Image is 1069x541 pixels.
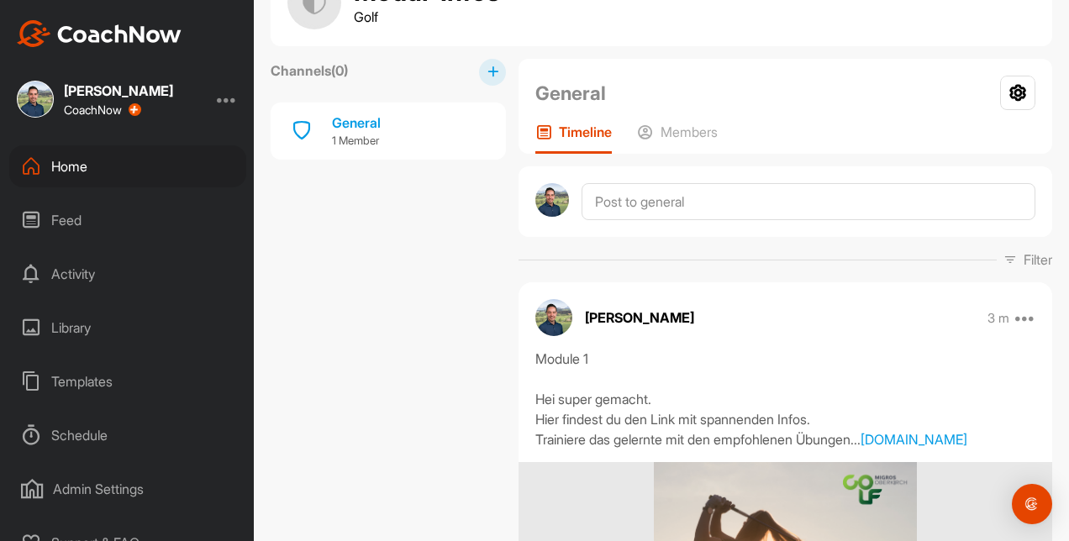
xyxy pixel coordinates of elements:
[861,431,967,448] a: [DOMAIN_NAME]
[9,199,246,241] div: Feed
[64,103,141,117] div: CoachNow
[332,133,381,150] p: 1 Member
[9,468,246,510] div: Admin Settings
[354,7,500,27] p: Golf
[661,123,718,140] p: Members
[17,20,182,47] img: CoachNow
[9,414,246,456] div: Schedule
[535,349,1035,449] div: Module 1 Hei super gemacht. Hier findest du den Link mit spannenden Infos. Trainiere das gelernte...
[9,307,246,349] div: Library
[9,253,246,295] div: Activity
[64,84,173,97] div: [PERSON_NAME]
[559,123,612,140] p: Timeline
[332,113,381,133] div: General
[271,60,348,81] label: Channels ( 0 )
[17,81,54,118] img: square_a0eb83b2ebb350e153cc8c54236569c1.jpg
[1012,484,1052,524] div: Open Intercom Messenger
[9,360,246,402] div: Templates
[9,145,246,187] div: Home
[535,299,572,336] img: avatar
[535,79,606,108] h2: General
[535,183,569,217] img: avatar
[585,307,694,328] p: [PERSON_NAME]
[987,310,1009,327] p: 3 m
[1024,249,1052,270] p: Filter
